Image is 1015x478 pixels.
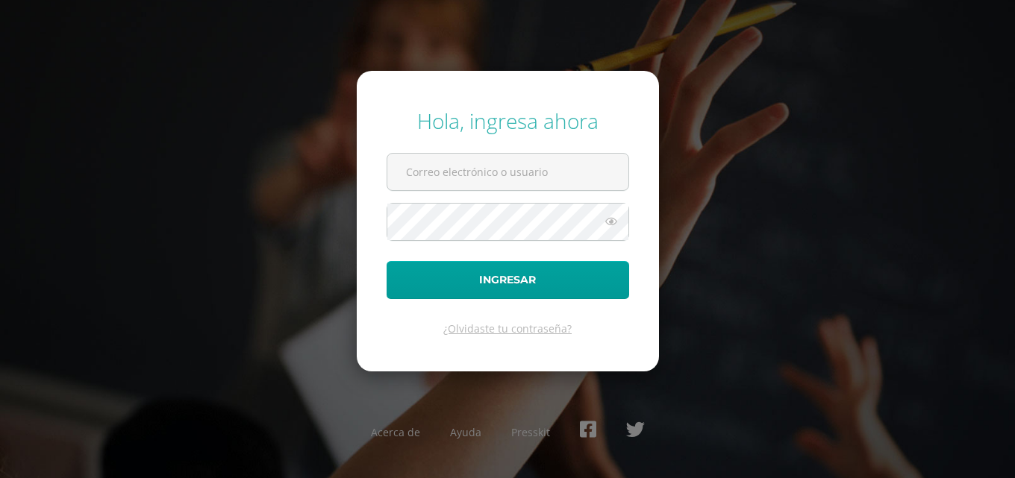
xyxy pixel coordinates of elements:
[443,321,572,336] a: ¿Olvidaste tu contraseña?
[387,261,629,299] button: Ingresar
[511,425,550,439] a: Presskit
[387,154,628,190] input: Correo electrónico o usuario
[450,425,481,439] a: Ayuda
[387,107,629,135] div: Hola, ingresa ahora
[371,425,420,439] a: Acerca de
